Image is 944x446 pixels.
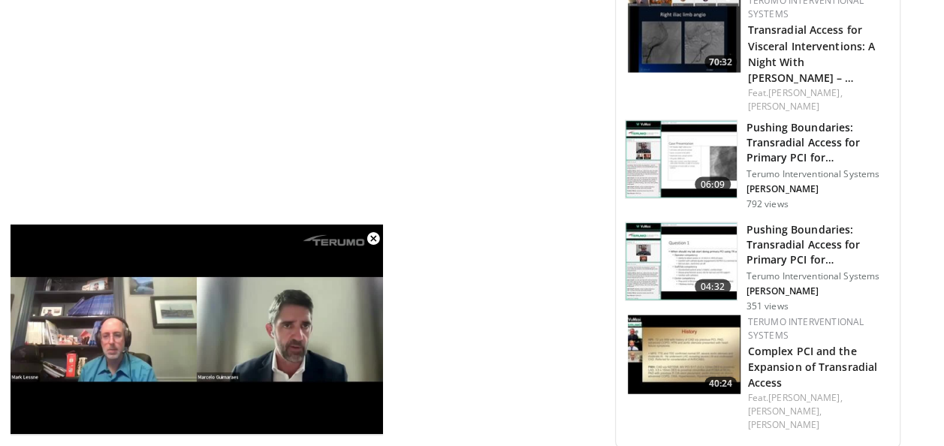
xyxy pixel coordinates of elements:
[748,100,819,113] a: [PERSON_NAME]
[746,285,891,297] p: [PERSON_NAME]
[748,315,864,342] a: Terumo Interventional Systems
[746,198,789,210] p: 792 views
[748,23,876,84] a: Transradial Access for Visceral Interventions: A Night With [PERSON_NAME] – …
[746,168,891,180] p: Terumo Interventional Systems
[704,377,737,390] span: 40:24
[768,391,842,404] a: [PERSON_NAME],
[626,121,737,199] img: 7eb8a980-5af5-45a6-b7e0-dbb1f079e827.150x105_q85_crop-smart_upscale.jpg
[746,270,891,282] p: Terumo Interventional Systems
[748,344,877,390] a: Complex PCI and the Expansion of Transradial Access
[746,300,789,312] p: 351 views
[626,223,737,301] img: 0192dff7-7f6c-49cb-a71d-46caa13f769d.150x105_q85_crop-smart_upscale.jpg
[704,56,737,69] span: 70:32
[748,418,819,431] a: [PERSON_NAME]
[746,222,891,267] h3: Pushing Boundaries: Transradial Access for Primary PCI for [MEDICAL_DATA], Pa…
[695,279,731,294] span: 04:32
[768,86,842,99] a: [PERSON_NAME],
[625,120,891,210] a: 06:09 Pushing Boundaries: Transradial Access for Primary PCI for [MEDICAL_DATA], Pa… Terumo Inter...
[746,120,891,165] h3: Pushing Boundaries: Transradial Access for Primary PCI for [MEDICAL_DATA], Pa…
[628,315,740,394] img: ce1f4423-1056-4937-821d-329d57d44230.150x105_q85_crop-smart_upscale.jpg
[625,222,891,312] a: 04:32 Pushing Boundaries: Transradial Access for Primary PCI for [MEDICAL_DATA], Pa… Terumo Inter...
[748,86,888,113] div: Feat.
[746,183,891,195] p: [PERSON_NAME]
[695,177,731,192] span: 06:09
[358,223,388,255] button: Close
[11,223,383,435] video-js: Video Player
[628,315,740,394] a: 40:24
[748,405,822,417] a: [PERSON_NAME],
[748,391,888,432] div: Feat.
